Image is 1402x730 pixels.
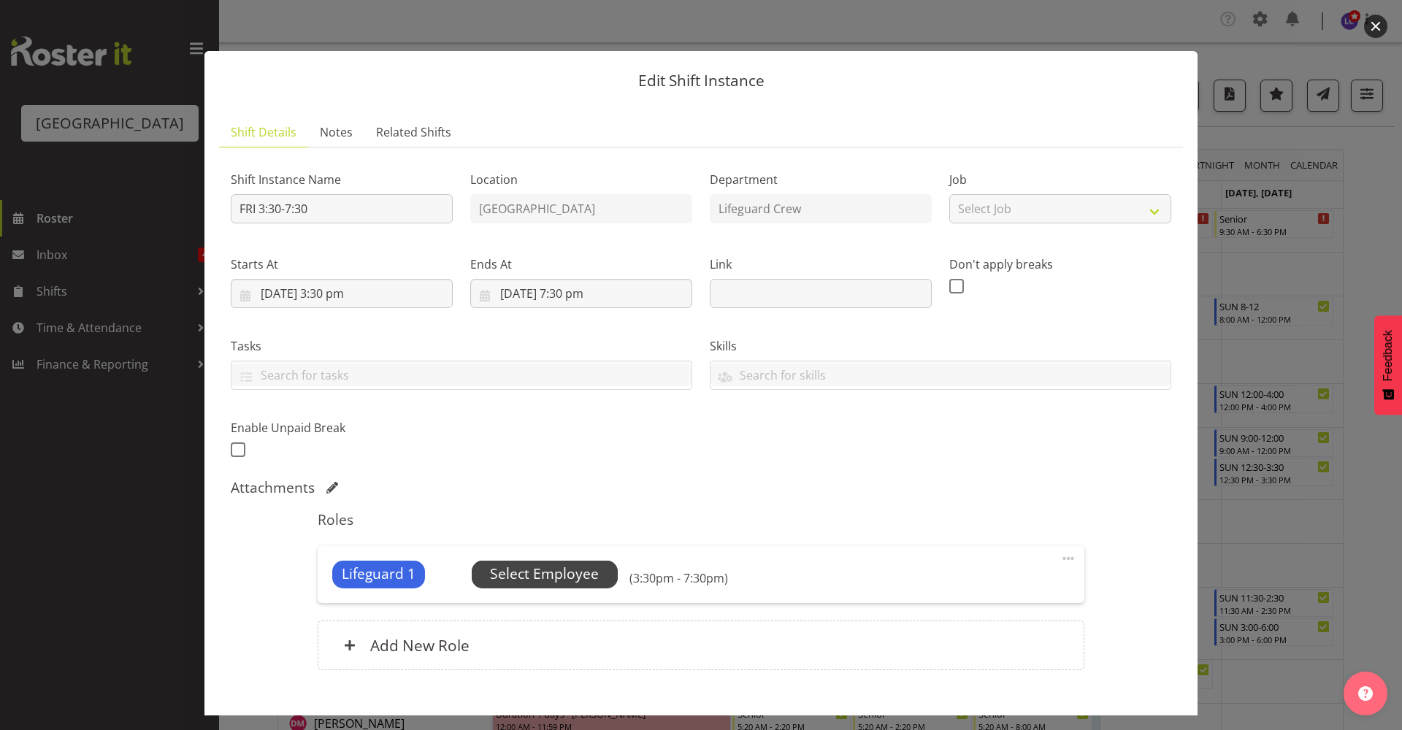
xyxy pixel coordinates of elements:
[231,479,315,496] h5: Attachments
[949,255,1171,273] label: Don't apply breaks
[231,279,453,308] input: Click to select...
[710,337,1171,355] label: Skills
[710,255,932,273] label: Link
[710,171,932,188] label: Department
[710,364,1171,386] input: Search for skills
[231,255,453,273] label: Starts At
[1358,686,1373,701] img: help-xxl-2.png
[231,194,453,223] input: Shift Instance Name
[318,511,1084,529] h5: Roles
[470,279,692,308] input: Click to select...
[231,171,453,188] label: Shift Instance Name
[1382,330,1395,381] span: Feedback
[219,73,1183,88] p: Edit Shift Instance
[629,571,728,585] h6: (3:30pm - 7:30pm)
[231,337,692,355] label: Tasks
[342,564,415,585] span: Lifeguard 1
[231,419,453,437] label: Enable Unpaid Break
[470,255,692,273] label: Ends At
[231,364,692,386] input: Search for tasks
[470,171,692,188] label: Location
[490,564,599,585] span: Select Employee
[231,123,296,141] span: Shift Details
[320,123,353,141] span: Notes
[1374,315,1402,415] button: Feedback - Show survey
[949,171,1171,188] label: Job
[376,123,451,141] span: Related Shifts
[370,636,470,655] h6: Add New Role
